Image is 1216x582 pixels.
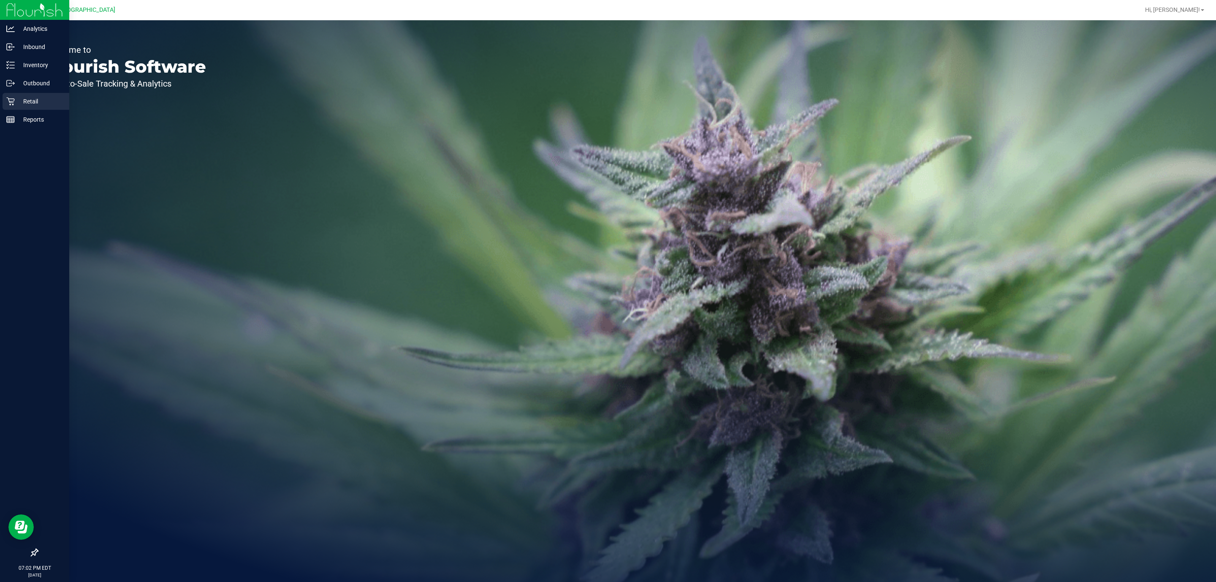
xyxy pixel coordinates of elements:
[46,58,206,75] p: Flourish Software
[15,60,65,70] p: Inventory
[6,79,15,87] inline-svg: Outbound
[6,24,15,33] inline-svg: Analytics
[6,115,15,124] inline-svg: Reports
[8,514,34,540] iframe: Resource center
[1145,6,1200,13] span: Hi, [PERSON_NAME]!
[4,564,65,572] p: 07:02 PM EDT
[46,46,206,54] p: Welcome to
[46,79,206,88] p: Seed-to-Sale Tracking & Analytics
[4,572,65,578] p: [DATE]
[15,78,65,88] p: Outbound
[6,43,15,51] inline-svg: Inbound
[6,61,15,69] inline-svg: Inventory
[15,42,65,52] p: Inbound
[15,96,65,106] p: Retail
[15,24,65,34] p: Analytics
[57,6,115,14] span: [GEOGRAPHIC_DATA]
[6,97,15,106] inline-svg: Retail
[15,114,65,125] p: Reports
